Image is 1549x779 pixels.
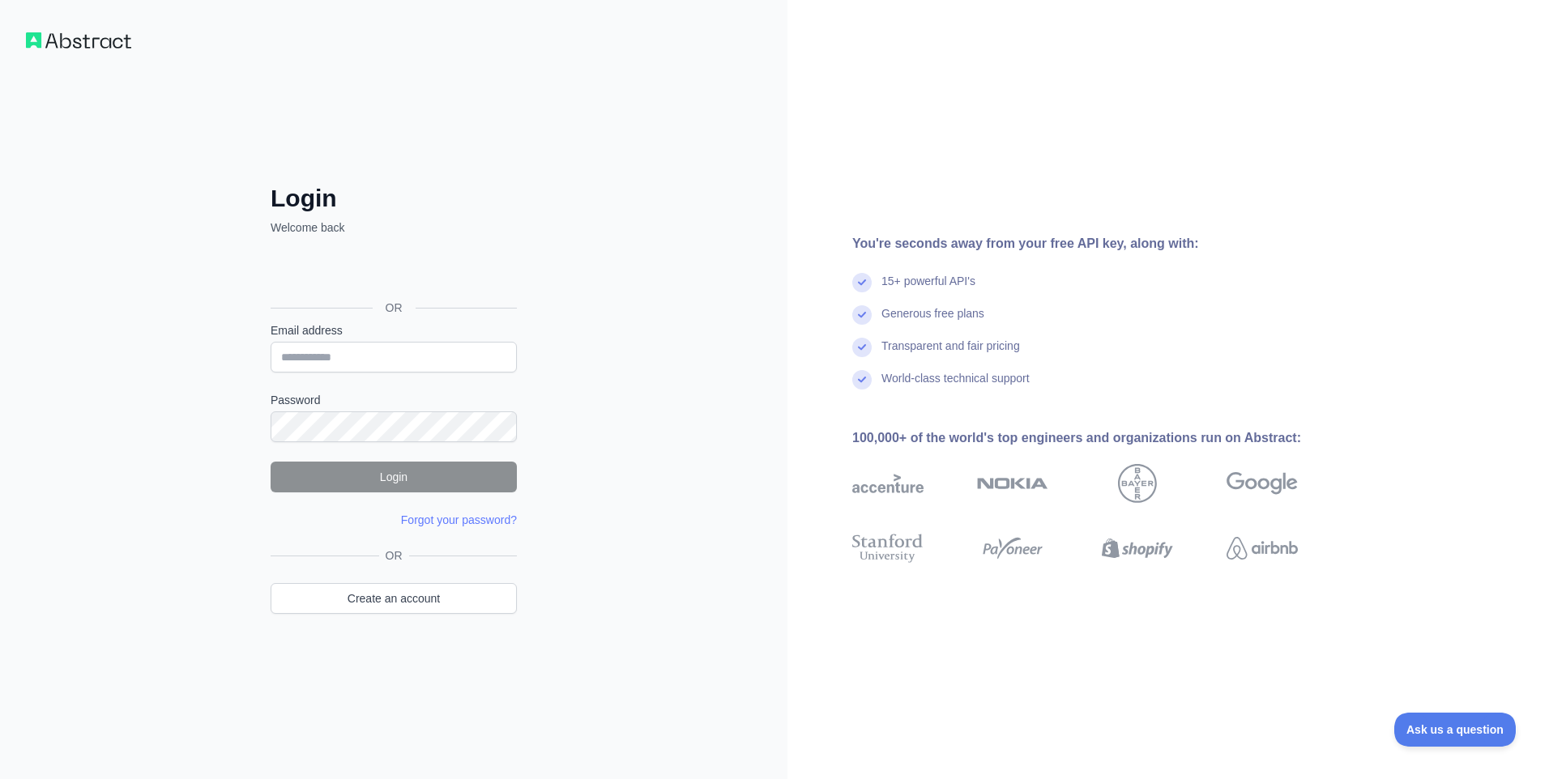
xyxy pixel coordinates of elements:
img: shopify [1102,530,1173,566]
div: 100,000+ of the world's top engineers and organizations run on Abstract: [852,428,1350,448]
p: Welcome back [271,219,517,236]
img: airbnb [1227,530,1298,566]
img: bayer [1118,464,1157,503]
button: Login [271,462,517,492]
h2: Login [271,184,517,213]
span: OR [373,300,416,316]
img: google [1227,464,1298,503]
img: stanford university [852,530,924,566]
label: Password [271,392,517,408]
div: You're seconds away from your free API key, along with: [852,234,1350,253]
span: OR [379,547,409,564]
div: Transparent and fair pricing [881,338,1020,370]
img: Workflow [26,32,131,49]
div: World-class technical support [881,370,1030,402]
img: check mark [852,370,872,389]
iframe: Sign in with Google Button [262,253,522,289]
img: check mark [852,338,872,357]
div: Generous free plans [881,305,984,338]
img: check mark [852,305,872,325]
div: 15+ powerful API's [881,273,975,305]
img: accenture [852,464,924,503]
label: Email address [271,322,517,338]
a: Create an account [271,583,517,614]
iframe: Toggle Customer Support [1394,713,1517,747]
img: check mark [852,273,872,292]
img: nokia [977,464,1048,503]
img: payoneer [977,530,1048,566]
a: Forgot your password? [401,513,517,526]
